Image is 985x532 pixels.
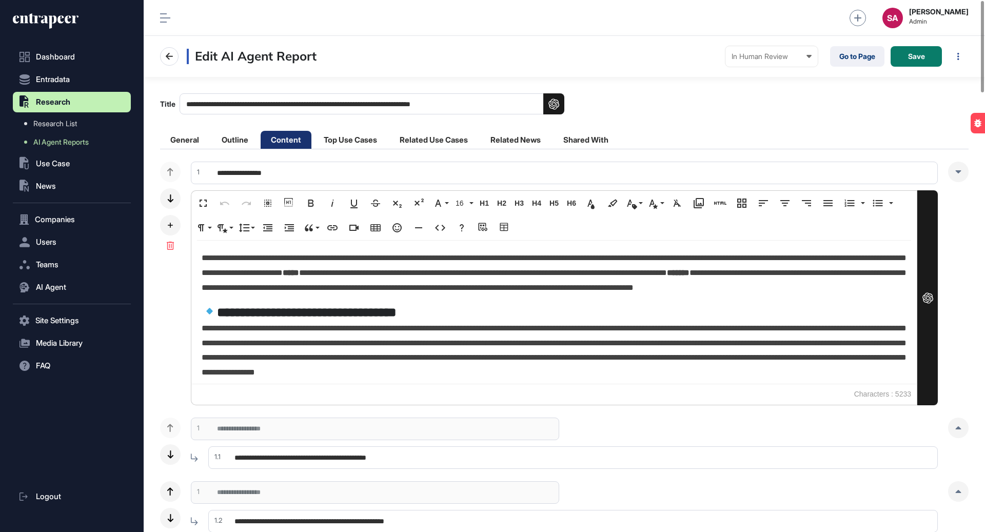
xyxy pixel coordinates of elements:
button: Inline Class [624,193,644,213]
button: Clear Formatting [667,193,687,213]
button: Ordered List [840,193,859,213]
button: Add HTML [711,193,730,213]
button: Add source URL [474,218,493,238]
button: Superscript [409,193,428,213]
span: AI Agent Reports [33,138,89,146]
button: Subscript [387,193,407,213]
button: Insert Link (⌘K) [323,218,342,238]
li: General [160,131,209,149]
div: SA [882,8,903,28]
a: Research List [18,114,131,133]
span: 16 [454,199,469,208]
button: Media Library [689,193,708,213]
h3: Edit AI Agent Report [187,49,317,64]
button: Show blocks [280,193,299,213]
button: Italic (⌘I) [323,193,342,213]
button: Fullscreen [193,193,213,213]
button: Strikethrough (⌘S) [366,193,385,213]
label: Title [160,93,564,114]
strong: [PERSON_NAME] [909,8,969,16]
a: Dashboard [13,47,131,67]
span: Research List [33,120,77,128]
span: Use Case [36,160,70,168]
button: H3 [511,193,527,213]
span: Logout [36,492,61,501]
span: Admin [909,18,969,25]
button: Teams [13,254,131,275]
span: Dashboard [36,53,75,61]
button: Paragraph Format [193,218,213,238]
div: 1.2 [208,516,222,526]
button: H5 [546,193,562,213]
button: Site Settings [13,310,131,331]
a: Go to Page [830,46,884,67]
span: Companies [35,215,75,224]
button: Unordered List [886,193,894,213]
span: Entradata [36,75,70,84]
input: Title [180,93,564,114]
li: Related Use Cases [389,131,478,149]
button: Line Height [237,218,256,238]
button: Media Library [13,333,131,353]
button: Responsive Layout [732,193,752,213]
button: Select All [258,193,278,213]
button: Bold (⌘B) [301,193,321,213]
li: Shared With [553,131,619,149]
button: H6 [564,193,579,213]
button: Increase Indent (⌘]) [280,218,299,238]
button: News [13,176,131,196]
button: Font Family [430,193,450,213]
button: Text Color [581,193,601,213]
span: Site Settings [35,317,79,325]
span: H1 [477,199,492,208]
a: Logout [13,486,131,507]
button: Align Center [775,193,795,213]
span: H6 [564,199,579,208]
button: Background Color [603,193,622,213]
button: Research [13,92,131,112]
span: Teams [36,261,58,269]
a: AI Agent Reports [18,133,131,151]
button: Insert Horizontal Line [409,218,428,238]
button: H2 [494,193,509,213]
button: Insert Video [344,218,364,238]
button: Emoticons [387,218,407,238]
button: Use Case [13,153,131,174]
button: Undo (⌘Z) [215,193,234,213]
span: Save [908,53,925,60]
button: Align Justify [818,193,838,213]
button: H1 [477,193,492,213]
button: Table Builder [495,218,515,238]
div: In Human Review [732,52,812,61]
button: Entradata [13,69,131,90]
span: H4 [529,199,544,208]
button: Align Left [754,193,773,213]
li: Related News [480,131,551,149]
div: 1 [191,423,200,434]
div: 1.1 [208,452,221,462]
button: Paragraph Style [215,218,234,238]
div: 1 [191,167,200,178]
button: Code View [430,218,450,238]
span: H2 [494,199,509,208]
button: Unordered List [868,193,888,213]
span: Media Library [36,339,83,347]
span: Research [36,98,70,106]
button: Save [891,46,942,67]
button: FAQ [13,356,131,376]
span: AI Agent [36,283,66,291]
li: Outline [211,131,259,149]
span: Users [36,238,56,246]
span: Characters : 5233 [849,384,916,405]
button: Ordered List [858,193,866,213]
button: Redo (⌘⇧Z) [237,193,256,213]
button: Quote [301,218,321,238]
span: FAQ [36,362,50,370]
button: Inline Style [646,193,665,213]
button: AI Agent [13,277,131,298]
button: Align Right [797,193,816,213]
button: 16 [452,193,475,213]
button: Underline (⌘U) [344,193,364,213]
span: News [36,182,56,190]
button: Companies [13,209,131,230]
